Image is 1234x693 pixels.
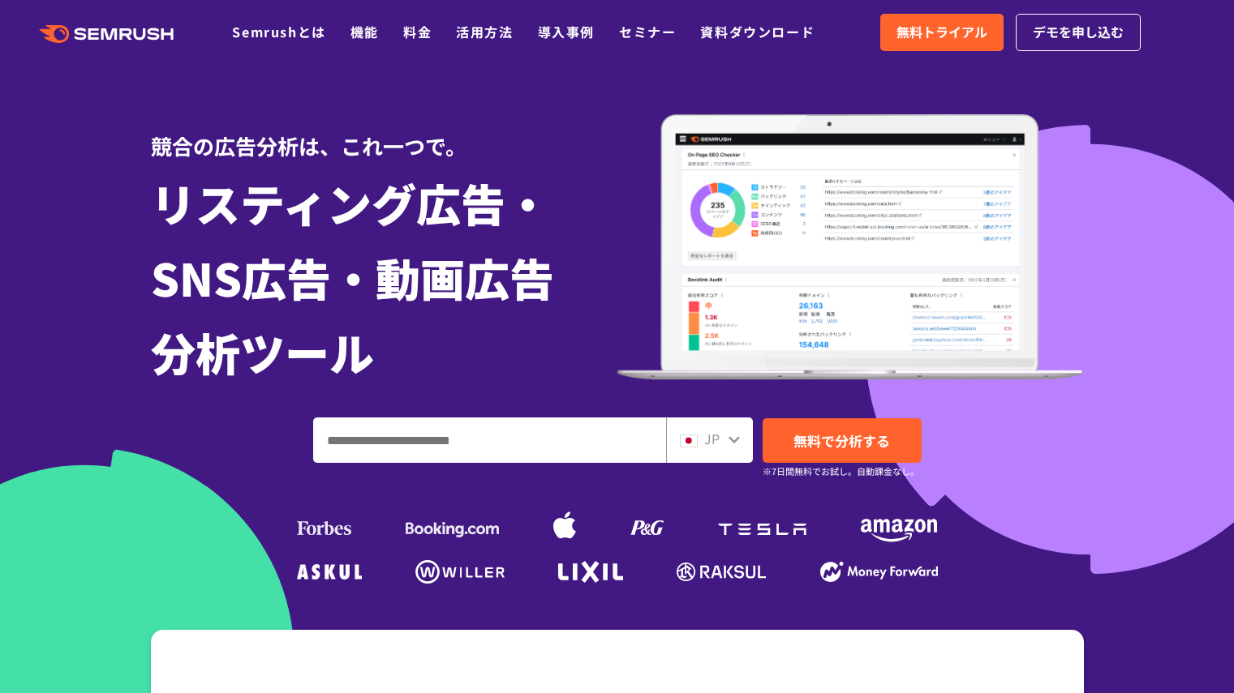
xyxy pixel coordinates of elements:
a: 無料で分析する [763,418,922,463]
span: 無料で分析する [793,430,890,451]
span: デモを申し込む [1033,22,1124,43]
small: ※7日間無料でお試し。自動課金なし。 [763,464,919,479]
a: 活用方法 [456,22,513,41]
a: 資料ダウンロード [700,22,815,41]
a: 無料トライアル [880,14,1004,51]
a: 料金 [403,22,432,41]
a: セミナー [619,22,676,41]
span: JP [704,429,720,448]
a: Semrushとは [232,22,325,41]
div: 競合の広告分析は、これ一つで。 [151,105,617,161]
span: 無料トライアル [896,22,987,43]
h1: リスティング広告・ SNS広告・動画広告 分析ツール [151,165,617,389]
a: 導入事例 [538,22,595,41]
a: 機能 [350,22,379,41]
input: ドメイン、キーワードまたはURLを入力してください [314,418,665,462]
a: デモを申し込む [1016,14,1141,51]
